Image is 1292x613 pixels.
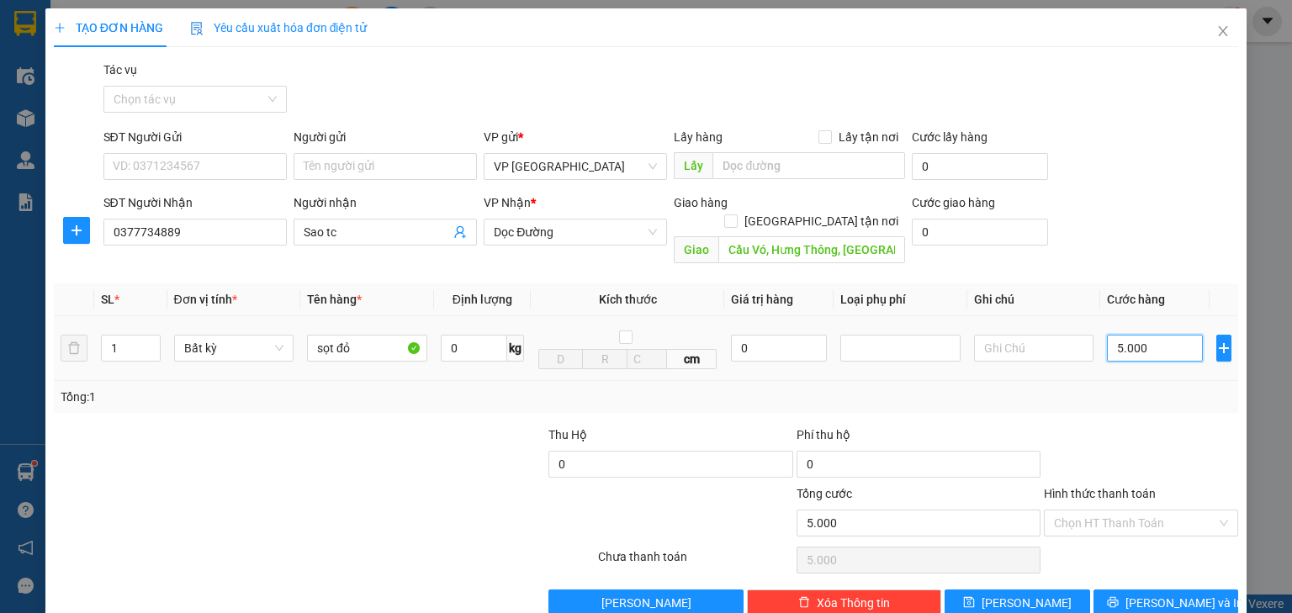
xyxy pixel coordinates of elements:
[667,349,717,369] span: cm
[190,22,204,35] img: icon
[484,128,667,146] div: VP gửi
[64,224,89,237] span: plus
[184,336,284,361] span: Bất kỳ
[963,596,975,610] span: save
[797,425,1040,451] div: Phí thu hộ
[596,547,794,577] div: Chưa thanh toán
[494,154,657,179] span: VP Đà Nẵng
[1217,341,1231,355] span: plus
[797,487,852,500] span: Tổng cước
[307,293,362,306] span: Tên hàng
[832,128,905,146] span: Lấy tận nơi
[674,236,718,263] span: Giao
[731,293,793,306] span: Giá trị hàng
[731,335,827,362] input: 0
[61,388,500,406] div: Tổng: 1
[599,293,657,306] span: Kích thước
[1199,8,1247,55] button: Close
[1044,487,1156,500] label: Hình thức thanh toán
[174,293,237,306] span: Đơn vị tính
[66,123,151,159] strong: PHIẾU GỬI HÀNG
[43,56,166,100] span: 24 [PERSON_NAME] - Vinh - [GEOGRAPHIC_DATA]
[674,152,712,179] span: Lấy
[103,63,137,77] label: Tác vụ
[494,219,657,245] span: Dọc Đường
[817,594,890,612] span: Xóa Thông tin
[294,128,477,146] div: Người gửi
[601,594,691,612] span: [PERSON_NAME]
[1107,596,1119,610] span: printer
[627,349,667,369] input: C
[1107,293,1165,306] span: Cước hàng
[912,196,995,209] label: Cước giao hàng
[54,22,66,34] span: plus
[63,217,90,244] button: plus
[912,153,1048,180] input: Cước lấy hàng
[294,193,477,212] div: Người nhận
[1216,335,1231,362] button: plus
[101,293,114,306] span: SL
[453,225,467,239] span: user-add
[712,152,905,179] input: Dọc đường
[484,196,531,209] span: VP Nhận
[1216,24,1230,38] span: close
[8,70,40,153] img: logo
[56,17,162,53] strong: HÃNG XE HẢI HOÀNG GIA
[674,196,728,209] span: Giao hàng
[453,293,512,306] span: Định lượng
[1125,594,1243,612] span: [PERSON_NAME] và In
[967,283,1101,316] th: Ghi chú
[103,128,287,146] div: SĐT Người Gửi
[103,193,287,212] div: SĐT Người Nhận
[798,596,810,610] span: delete
[507,335,524,362] span: kg
[982,594,1072,612] span: [PERSON_NAME]
[307,335,427,362] input: VD: Bàn, Ghế
[54,21,163,34] span: TẠO ĐƠN HÀNG
[738,212,905,230] span: [GEOGRAPHIC_DATA] tận nơi
[674,130,723,144] span: Lấy hàng
[190,21,368,34] span: Yêu cầu xuất hóa đơn điện tử
[582,349,627,369] input: R
[912,219,1048,246] input: Cước giao hàng
[548,428,587,441] span: Thu Hộ
[912,130,988,144] label: Cước lấy hàng
[718,236,905,263] input: Dọc đường
[834,283,967,316] th: Loại phụ phí
[61,335,87,362] button: delete
[538,349,584,369] input: D
[974,335,1094,362] input: Ghi Chú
